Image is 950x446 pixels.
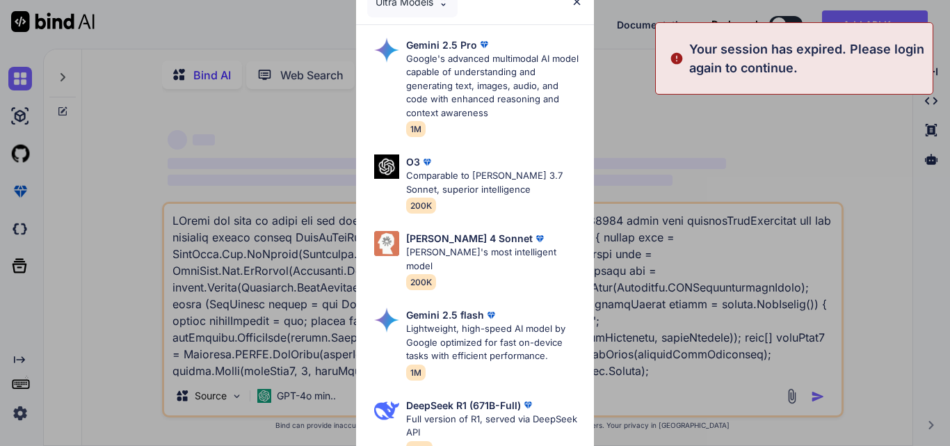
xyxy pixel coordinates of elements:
img: premium [420,155,434,169]
img: premium [533,232,547,246]
p: Google's advanced multimodal AI model capable of understanding and generating text, images, audio... [406,52,583,120]
img: premium [477,38,491,51]
span: 200K [406,198,436,214]
p: Gemini 2.5 Pro [406,38,477,52]
p: Comparable to [PERSON_NAME] 3.7 Sonnet, superior intelligence [406,169,583,196]
img: premium [484,308,498,322]
p: [PERSON_NAME] 4 Sonnet [406,231,533,246]
p: DeepSeek R1 (671B-Full) [406,398,521,413]
img: Pick Models [374,308,399,333]
p: Full version of R1, served via DeepSeek API [406,413,583,440]
p: [PERSON_NAME]'s most intelligent model [406,246,583,273]
img: Pick Models [374,398,399,423]
p: Your session has expired. Please login again to continue. [689,40,924,77]
img: alert [670,40,684,77]
span: 200K [406,274,436,290]
span: 1M [406,121,426,137]
span: 1M [406,365,426,381]
p: O3 [406,154,420,169]
img: Pick Models [374,38,399,63]
img: Pick Models [374,231,399,256]
img: premium [521,398,535,412]
img: Pick Models [374,154,399,179]
p: Gemini 2.5 flash [406,308,484,322]
p: Lightweight, high-speed AI model by Google optimized for fast on-device tasks with efficient perf... [406,322,583,363]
